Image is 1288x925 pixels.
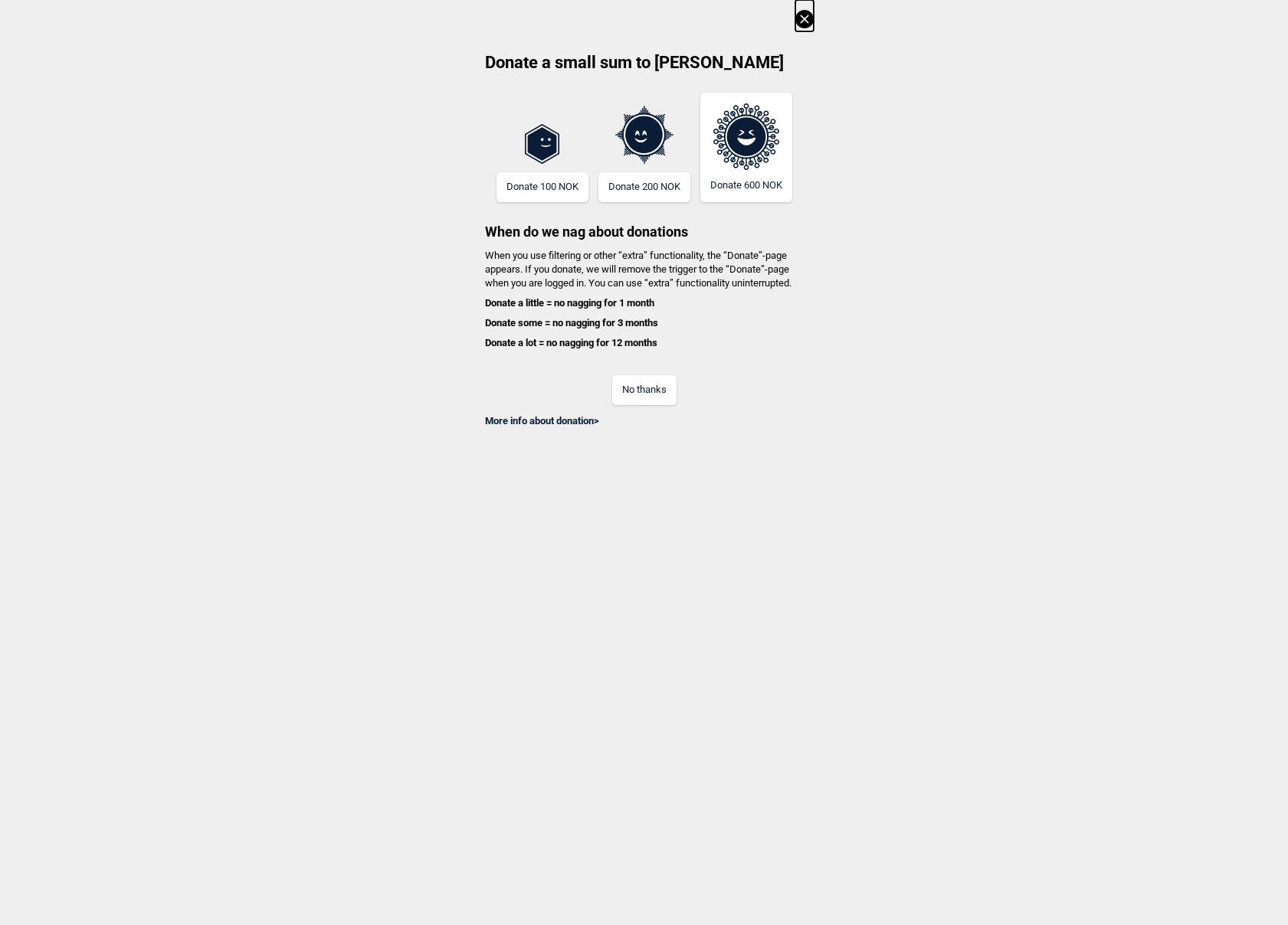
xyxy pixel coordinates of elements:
[475,202,814,241] h3: When do we nag about donations
[475,249,814,351] h4: When you use filtering or other “extra” functionality, the “Donate”-page appears. If you donate, ...
[485,337,657,348] b: Donate a lot = no nagging for 12 months
[598,172,690,202] button: Donate 200 NOK
[485,415,599,427] a: More info about donation>
[700,93,792,202] button: Donate 600 NOK
[475,51,814,85] h2: Donate a small sum to [PERSON_NAME]
[485,317,658,328] b: Donate some = no nagging for 3 months
[612,375,677,405] button: No thanks
[485,297,654,309] b: Donate a little = no nagging for 1 month
[497,172,588,202] button: Donate 100 NOK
